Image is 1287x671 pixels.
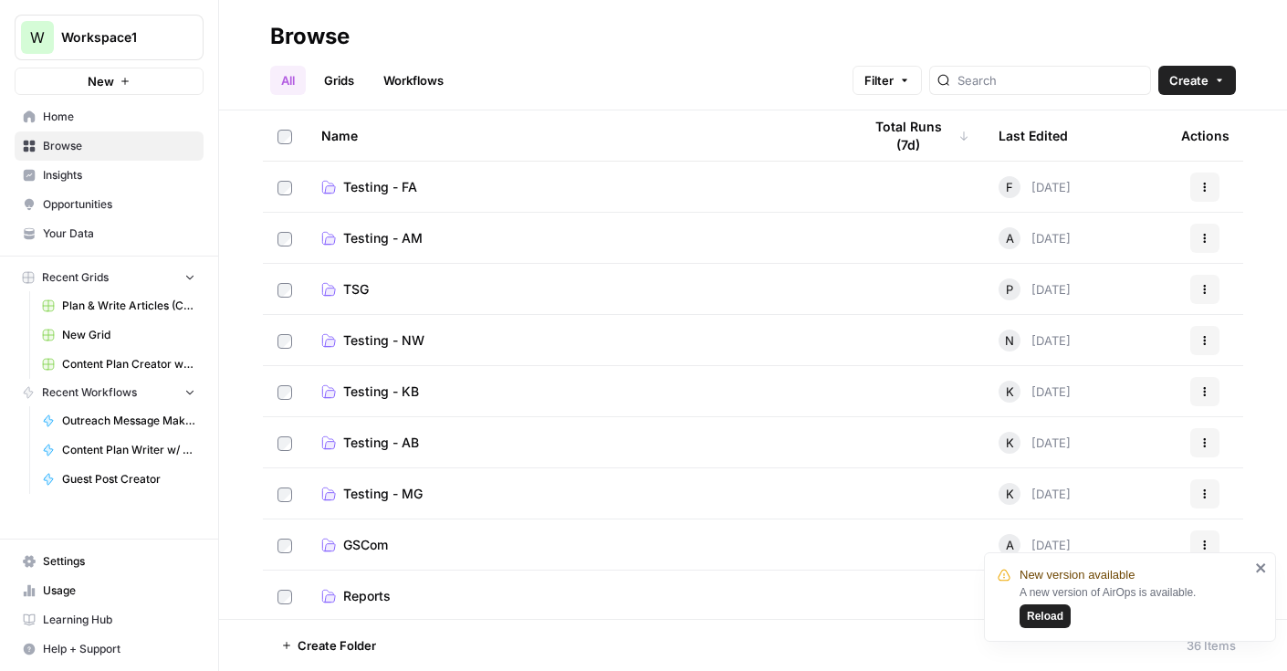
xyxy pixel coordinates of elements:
[343,485,423,503] span: Testing - MG
[343,536,388,554] span: GSCom
[34,320,204,350] a: New Grid
[321,110,832,161] div: Name
[321,178,832,196] a: Testing - FA
[853,66,922,95] button: Filter
[1027,608,1063,624] span: Reload
[999,330,1071,351] div: [DATE]
[321,383,832,401] a: Testing - KB
[15,605,204,634] a: Learning Hub
[1169,71,1209,89] span: Create
[43,167,195,183] span: Insights
[343,587,391,605] span: Reports
[15,161,204,190] a: Insights
[15,219,204,248] a: Your Data
[30,26,45,48] span: W
[321,485,832,503] a: Testing - MG
[1006,536,1014,554] span: A
[1255,561,1268,575] button: close
[34,406,204,435] a: Outreach Message Maker - PR Campaigns
[999,110,1068,161] div: Last Edited
[43,225,195,242] span: Your Data
[862,110,969,161] div: Total Runs (7d)
[34,465,204,494] a: Guest Post Creator
[15,190,204,219] a: Opportunities
[321,434,832,452] a: Testing - AB
[1005,331,1014,350] span: N
[343,178,417,196] span: Testing - FA
[61,28,172,47] span: Workspace1
[62,327,195,343] span: New Grid
[42,384,137,401] span: Recent Workflows
[957,71,1143,89] input: Search
[43,612,195,628] span: Learning Hub
[321,229,832,247] a: Testing - AM
[34,350,204,379] a: Content Plan Creator with Brand Kit (COM Test) Grid
[1006,229,1014,247] span: A
[999,432,1071,454] div: [DATE]
[1020,566,1135,584] span: New version available
[43,553,195,570] span: Settings
[372,66,455,95] a: Workflows
[62,413,195,429] span: Outreach Message Maker - PR Campaigns
[1158,66,1236,95] button: Create
[270,66,306,95] a: All
[999,483,1071,505] div: [DATE]
[62,471,195,488] span: Guest Post Creator
[1020,604,1071,628] button: Reload
[62,442,195,458] span: Content Plan Writer w/ Visual Suggestions
[15,264,204,291] button: Recent Grids
[43,641,195,657] span: Help + Support
[343,383,419,401] span: Testing - KB
[43,138,195,154] span: Browse
[43,109,195,125] span: Home
[999,534,1071,556] div: [DATE]
[321,280,832,299] a: TSG
[270,631,387,660] button: Create Folder
[62,298,195,314] span: Plan & Write Articles (COM)
[1187,636,1236,655] div: 36 Items
[1006,485,1014,503] span: K
[321,587,832,605] a: Reports
[34,291,204,320] a: Plan & Write Articles (COM)
[88,72,114,90] span: New
[1020,584,1250,628] div: A new version of AirOps is available.
[15,102,204,131] a: Home
[313,66,365,95] a: Grids
[864,71,894,89] span: Filter
[343,280,369,299] span: TSG
[15,68,204,95] button: New
[34,435,204,465] a: Content Plan Writer w/ Visual Suggestions
[15,15,204,60] button: Workspace: Workspace1
[343,434,419,452] span: Testing - AB
[43,196,195,213] span: Opportunities
[999,381,1071,403] div: [DATE]
[321,331,832,350] a: Testing - NW
[1006,434,1014,452] span: K
[999,278,1071,300] div: [DATE]
[43,582,195,599] span: Usage
[15,131,204,161] a: Browse
[42,269,109,286] span: Recent Grids
[1006,280,1013,299] span: P
[62,356,195,372] span: Content Plan Creator with Brand Kit (COM Test) Grid
[15,576,204,605] a: Usage
[321,536,832,554] a: GSCom
[15,379,204,406] button: Recent Workflows
[999,176,1071,198] div: [DATE]
[298,636,376,655] span: Create Folder
[343,331,424,350] span: Testing - NW
[1181,110,1229,161] div: Actions
[343,229,423,247] span: Testing - AM
[1006,383,1014,401] span: K
[15,547,204,576] a: Settings
[999,227,1071,249] div: [DATE]
[1006,178,1013,196] span: F
[15,634,204,664] button: Help + Support
[270,22,350,51] div: Browse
